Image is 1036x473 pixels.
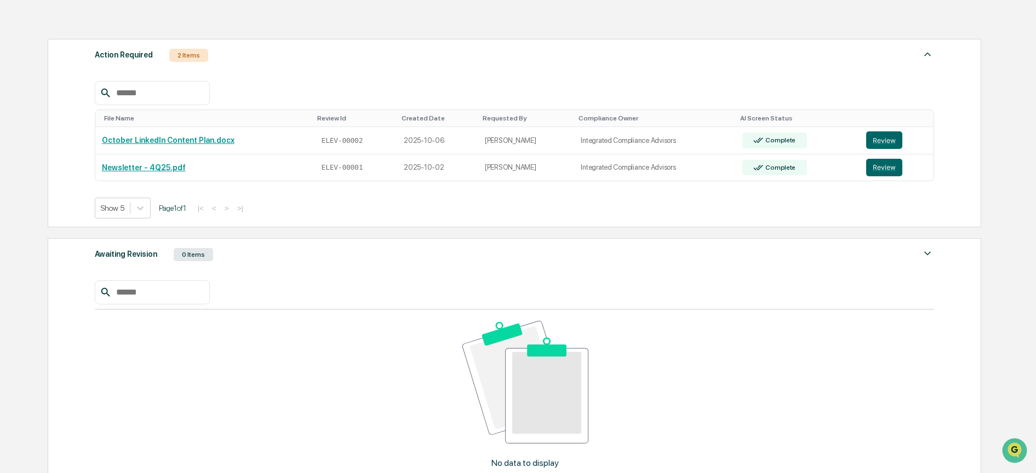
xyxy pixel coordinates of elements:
[90,138,136,149] span: Attestations
[174,248,213,261] div: 0 Items
[491,458,559,468] p: No data to display
[37,84,180,95] div: Start new chat
[95,247,157,261] div: Awaiting Revision
[77,185,133,194] a: Powered byPylon
[159,204,186,212] span: Page 1 of 1
[221,204,232,213] button: >
[75,134,140,153] a: 🗄️Attestations
[186,87,199,100] button: Start new chat
[740,114,856,122] div: Toggle SortBy
[402,114,474,122] div: Toggle SortBy
[574,154,735,181] td: Integrated Compliance Advisors
[11,84,31,103] img: 1746055101610-c473b297-6a78-478c-a979-82029cc54cd1
[322,136,363,145] span: ELEV-00002
[763,164,795,171] div: Complete
[763,136,795,144] div: Complete
[322,163,363,172] span: ELEV-00001
[866,159,926,176] a: Review
[194,204,207,213] button: |<
[102,163,186,172] a: Newsletter - 4Q25.pdf
[104,114,308,122] div: Toggle SortBy
[7,154,73,174] a: 🔎Data Lookup
[462,321,588,443] img: No data
[921,48,934,61] img: caret
[866,159,902,176] button: Review
[397,127,478,154] td: 2025-10-06
[11,160,20,169] div: 🔎
[102,136,234,145] a: October LinkedIn Content Plan.docx
[234,204,247,213] button: >|
[7,134,75,153] a: 🖐️Preclearance
[11,23,199,41] p: How can we help?
[866,131,926,149] a: Review
[109,186,133,194] span: Pylon
[478,154,574,181] td: [PERSON_NAME]
[22,138,71,149] span: Preclearance
[95,48,153,62] div: Action Required
[579,114,731,122] div: Toggle SortBy
[11,139,20,148] div: 🖐️
[866,131,902,149] button: Review
[79,139,88,148] div: 🗄️
[397,154,478,181] td: 2025-10-02
[574,127,735,154] td: Integrated Compliance Advisors
[483,114,570,122] div: Toggle SortBy
[317,114,393,122] div: Toggle SortBy
[37,95,139,103] div: We're available if you need us!
[868,114,929,122] div: Toggle SortBy
[169,49,208,62] div: 2 Items
[478,127,574,154] td: [PERSON_NAME]
[209,204,220,213] button: <
[1001,437,1031,466] iframe: Open customer support
[921,247,934,260] img: caret
[22,159,69,170] span: Data Lookup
